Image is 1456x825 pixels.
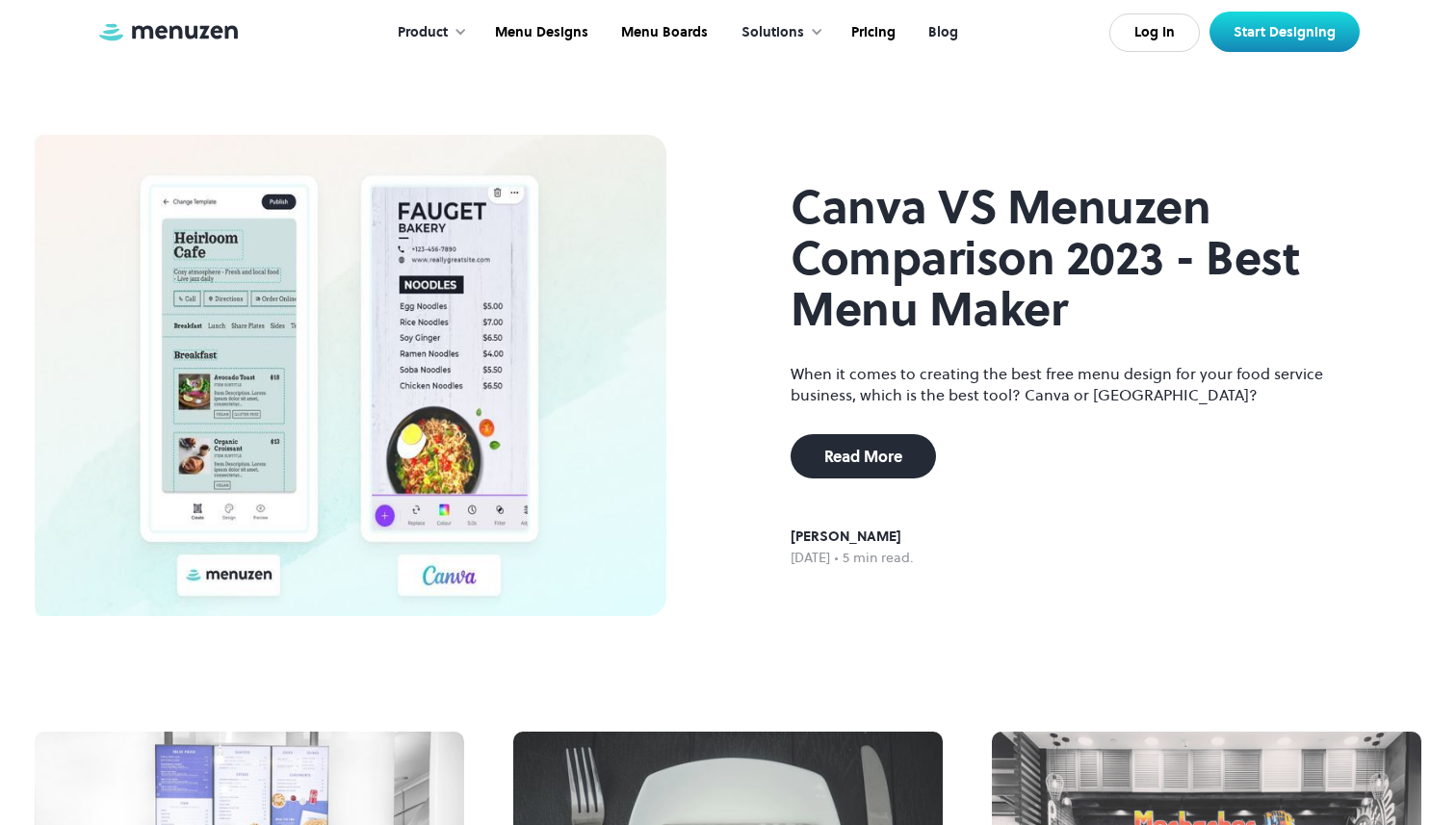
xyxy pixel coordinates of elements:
[477,3,603,63] a: Menu Designs
[741,22,804,43] div: Solutions
[1209,12,1360,52] a: Start Designing
[378,3,477,63] div: Product
[791,527,914,548] div: [PERSON_NAME]
[1109,13,1200,52] a: Log In
[722,3,833,63] div: Solutions
[791,363,1359,405] p: When it comes to creating the best free menu design for your food service business, which is the ...
[833,3,910,63] a: Pricing
[910,3,973,63] a: Blog
[603,3,722,63] a: Menu Boards
[398,22,448,43] div: Product
[843,548,914,569] div: 5 min read.
[791,182,1359,334] h1: Canva VS Menuzen Comparison 2023 - Best Menu Maker
[791,548,830,569] div: [DATE]
[791,434,936,478] a: Read More
[824,449,902,464] div: Read More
